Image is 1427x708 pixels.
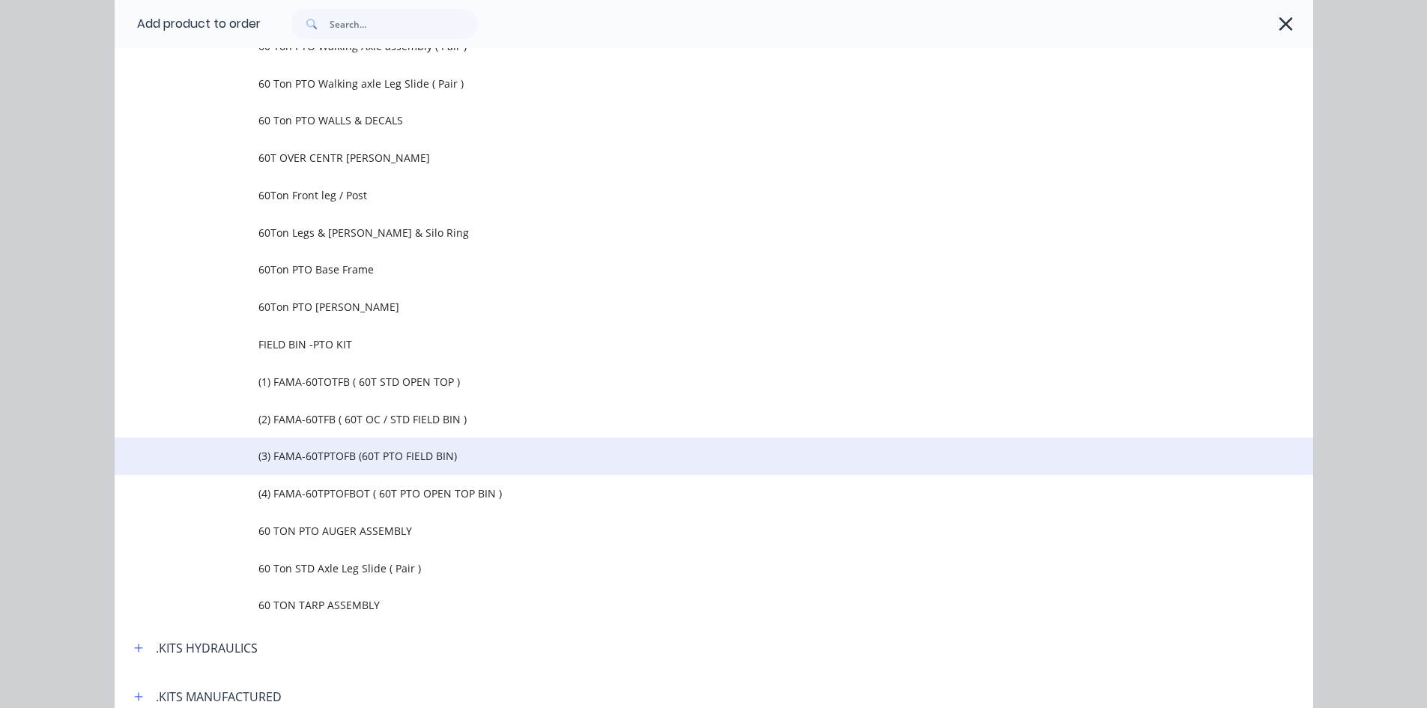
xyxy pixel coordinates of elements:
input: Search... [330,9,478,39]
span: FIELD BIN -PTO KIT [258,336,1102,352]
span: 60T OVER CENTR [PERSON_NAME] [258,150,1102,166]
span: 60 TON TARP ASSEMBLY [258,597,1102,613]
span: 60Ton PTO [PERSON_NAME] [258,299,1102,315]
span: 60 Ton PTO Walking axle Leg Slide ( Pair ) [258,76,1102,91]
span: (1) FAMA-60TOTFB ( 60T STD OPEN TOP ) [258,374,1102,390]
span: (2) FAMA-60TFB ( 60T OC / STD FIELD BIN ) [258,411,1102,427]
span: 60 TON PTO AUGER ASSEMBLY [258,523,1102,539]
span: 60Ton Front leg / Post [258,187,1102,203]
div: .KITS MANUFACTURED [156,688,282,706]
div: .KITS HYDRAULICS [156,639,258,657]
span: 60 Ton PTO WALLS & DECALS [258,112,1102,128]
span: 60Ton Legs & [PERSON_NAME] & Silo Ring [258,225,1102,240]
span: 60Ton PTO Base Frame [258,261,1102,277]
span: (4) FAMA-60TPTOFBOT ( 60T PTO OPEN TOP BIN ) [258,485,1102,501]
span: 60 Ton STD Axle Leg Slide ( Pair ) [258,560,1102,576]
span: (3) FAMA-60TPTOFB (60T PTO FIELD BIN) [258,448,1102,464]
